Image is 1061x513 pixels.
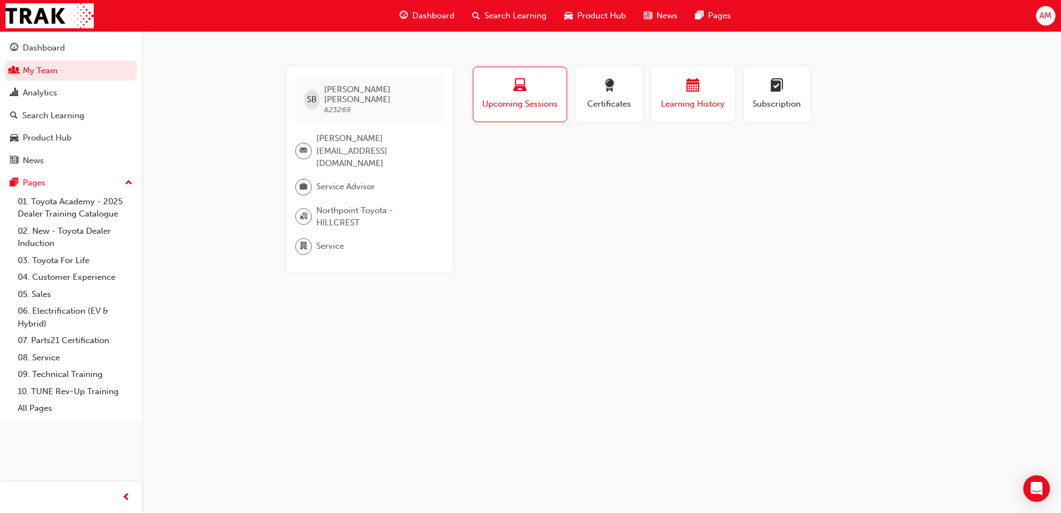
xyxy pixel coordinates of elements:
a: My Team [4,61,137,81]
a: 02. New - Toyota Dealer Induction [13,223,137,252]
span: up-icon [125,176,133,190]
a: 08. Service [13,349,137,366]
div: Search Learning [22,109,84,122]
a: 03. Toyota For Life [13,252,137,269]
span: search-icon [472,9,480,23]
span: department-icon [300,239,307,254]
button: Subscription [744,67,810,122]
a: 09. Technical Training [13,366,137,383]
span: car-icon [10,133,18,143]
div: Open Intercom Messenger [1023,475,1050,502]
a: guage-iconDashboard [391,4,463,27]
span: Northpoint Toyota - HILLCREST [316,204,435,229]
button: Certificates [576,67,643,122]
span: Certificates [584,98,634,110]
button: AM [1036,6,1055,26]
span: chart-icon [10,88,18,98]
button: Pages [4,173,137,193]
span: email-icon [300,144,307,158]
span: news-icon [10,156,18,166]
button: DashboardMy TeamAnalyticsSearch LearningProduct HubNews [4,36,137,173]
span: guage-icon [400,9,408,23]
span: pages-icon [695,9,704,23]
div: Pages [23,177,46,189]
span: news-icon [644,9,652,23]
span: prev-icon [122,491,130,505]
span: award-icon [603,79,616,94]
div: News [23,154,44,167]
a: 01. Toyota Academy - 2025 Dealer Training Catalogue [13,193,137,223]
span: Product Hub [577,9,626,22]
span: Service Advisor [316,180,375,193]
div: Dashboard [23,42,65,54]
span: News [656,9,678,22]
a: Product Hub [4,128,137,148]
div: Analytics [23,87,57,99]
span: 623269 [324,105,351,114]
span: Service [316,240,344,253]
a: Analytics [4,83,137,103]
span: Subscription [752,98,802,110]
button: Learning History [651,67,735,122]
a: All Pages [13,400,137,417]
span: car-icon [564,9,573,23]
a: 07. Parts21 Certification [13,332,137,349]
span: Dashboard [412,9,454,22]
a: Dashboard [4,38,137,58]
span: search-icon [10,111,18,121]
span: [PERSON_NAME] [PERSON_NAME] [324,84,434,104]
span: AM [1039,9,1052,22]
span: pages-icon [10,178,18,188]
a: news-iconNews [635,4,686,27]
button: Upcoming Sessions [473,67,567,122]
div: Product Hub [23,132,72,144]
span: learningplan-icon [770,79,784,94]
span: calendar-icon [686,79,700,94]
a: car-iconProduct Hub [555,4,635,27]
span: Upcoming Sessions [482,98,558,110]
span: briefcase-icon [300,180,307,194]
span: organisation-icon [300,209,307,224]
span: laptop-icon [513,79,527,94]
a: 05. Sales [13,286,137,303]
span: [PERSON_NAME][EMAIL_ADDRESS][DOMAIN_NAME] [316,132,435,170]
span: Learning History [660,98,726,110]
a: News [4,150,137,171]
span: Search Learning [484,9,547,22]
span: guage-icon [10,43,18,53]
a: 10. TUNE Rev-Up Training [13,383,137,400]
a: pages-iconPages [686,4,740,27]
span: SB [307,93,317,106]
span: Pages [708,9,731,22]
a: Search Learning [4,105,137,126]
a: 04. Customer Experience [13,269,137,286]
span: people-icon [10,66,18,76]
img: Trak [6,3,94,28]
a: 06. Electrification (EV & Hybrid) [13,303,137,332]
a: search-iconSearch Learning [463,4,555,27]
